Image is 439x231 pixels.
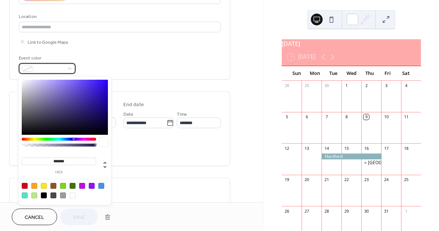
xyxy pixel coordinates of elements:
[284,114,289,120] div: 5
[41,192,47,198] div: #000000
[368,160,412,166] div: [GEOGRAPHIC_DATA]
[304,83,309,89] div: 29
[383,114,389,120] div: 10
[284,83,289,89] div: 28
[19,13,219,21] div: Location
[22,183,28,189] div: #D0021B
[25,214,44,221] span: Cancel
[383,83,389,89] div: 3
[403,208,409,214] div: 1
[60,183,66,189] div: #7ED321
[344,208,349,214] div: 29
[41,183,47,189] div: #F8E71C
[50,183,56,189] div: #8B572A
[324,114,329,120] div: 7
[22,170,96,174] label: hex
[383,145,389,151] div: 17
[304,114,309,120] div: 6
[364,208,369,214] div: 30
[397,66,415,81] div: Sat
[123,101,144,109] div: End date
[28,39,68,46] span: Link to Google Maps
[364,177,369,183] div: 23
[364,145,369,151] div: 16
[177,111,187,118] span: Time
[19,54,74,62] div: Event color
[324,83,329,89] div: 30
[282,39,421,48] div: [DATE]
[364,114,369,120] div: 9
[361,66,379,81] div: Thu
[322,154,381,160] div: Hartford
[403,83,409,89] div: 4
[89,183,95,189] div: #9013FE
[383,177,389,183] div: 24
[324,177,329,183] div: 21
[50,192,56,198] div: #4A4A4A
[304,177,309,183] div: 20
[383,208,389,214] div: 31
[361,160,381,166] div: Manhattan
[403,177,409,183] div: 25
[70,183,75,189] div: #417505
[344,177,349,183] div: 22
[79,183,85,189] div: #BD10E0
[304,145,309,151] div: 13
[364,83,369,89] div: 2
[403,114,409,120] div: 11
[344,114,349,120] div: 8
[31,192,37,198] div: #B8E986
[22,192,28,198] div: #50E3C2
[403,145,409,151] div: 18
[123,111,133,118] span: Date
[324,208,329,214] div: 28
[304,208,309,214] div: 27
[70,192,75,198] div: #FFFFFF
[324,145,329,151] div: 14
[306,66,324,81] div: Mon
[284,177,289,183] div: 19
[379,66,397,81] div: Fri
[288,66,306,81] div: Sun
[324,66,342,81] div: Tue
[284,208,289,214] div: 26
[12,209,57,225] button: Cancel
[60,192,66,198] div: #9B9B9B
[98,183,104,189] div: #4A90E2
[344,83,349,89] div: 1
[342,66,360,81] div: Wed
[284,145,289,151] div: 12
[31,183,37,189] div: #F5A623
[344,145,349,151] div: 15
